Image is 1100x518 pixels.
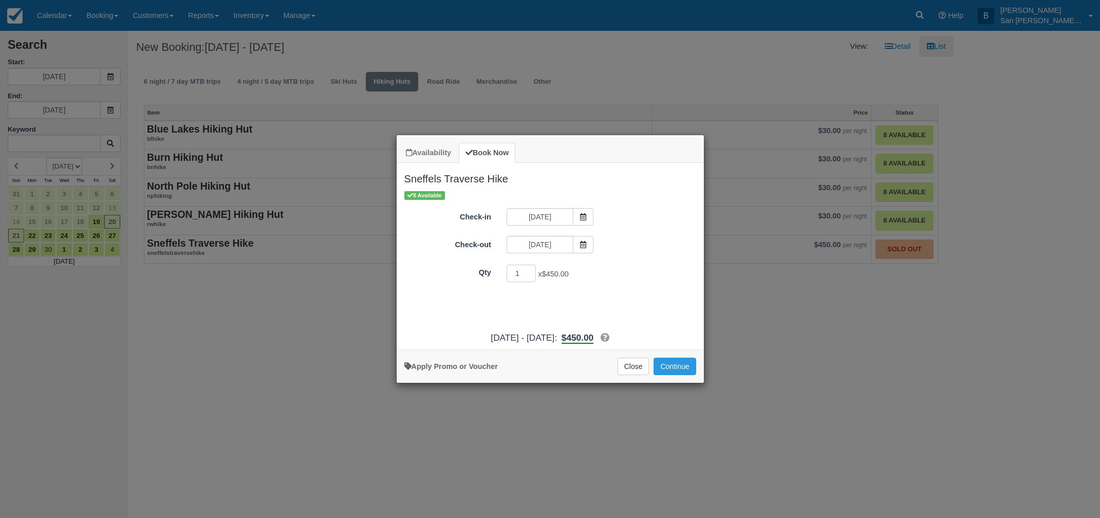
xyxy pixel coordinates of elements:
span: $450.00 [542,270,569,278]
label: Qty [397,264,499,278]
a: Book Now [459,143,515,163]
span: $450.00 [562,332,593,343]
div: [DATE] - [DATE]: [397,331,704,344]
label: Check-in [397,208,499,223]
button: Add to Booking [654,358,696,375]
span: 8 Available [404,191,445,200]
div: Item Modal [397,163,704,344]
button: Close [618,358,649,375]
label: Check-out [397,236,499,250]
h2: Sneffels Traverse Hike [397,163,704,190]
input: Qty [507,265,536,282]
a: Availability [399,143,458,163]
span: x [538,270,568,278]
a: Apply Voucher [404,362,498,371]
